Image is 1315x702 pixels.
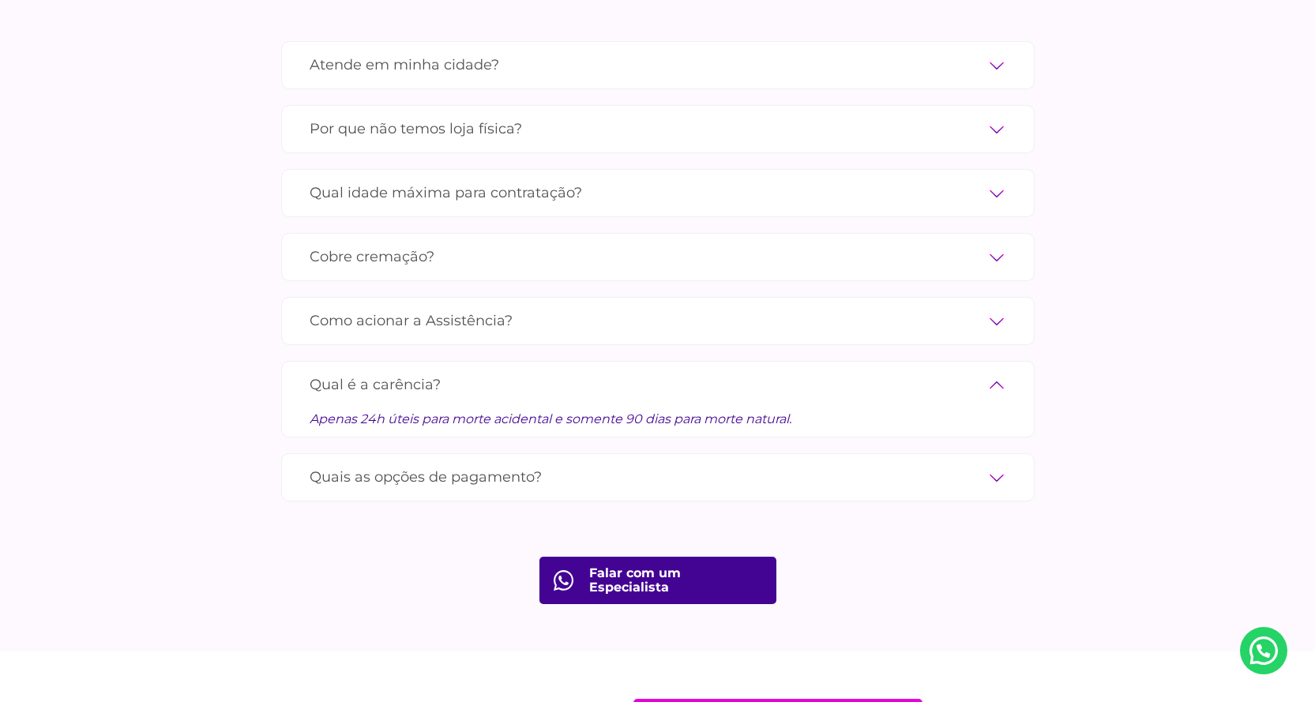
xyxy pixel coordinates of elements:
[1240,627,1287,674] a: Nosso Whatsapp
[310,179,1006,207] label: Qual idade máxima para contratação?
[310,51,1006,79] label: Atende em minha cidade?
[310,307,1006,335] label: Como acionar a Assistência?
[310,464,1006,491] label: Quais as opções de pagamento?
[554,570,573,591] img: fale com consultor
[310,399,1006,427] div: Apenas 24h úteis para morte acidental e somente 90 dias para morte natural.
[310,371,1006,399] label: Qual é a carência?
[539,557,776,604] a: Falar com um Especialista
[310,115,1006,143] label: Por que não temos loja física?
[310,243,1006,271] label: Cobre cremação?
